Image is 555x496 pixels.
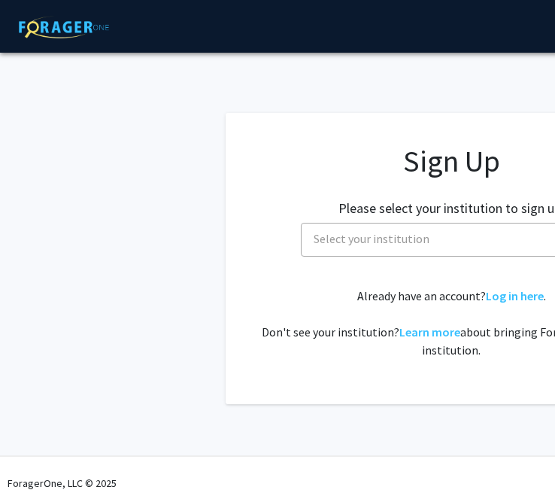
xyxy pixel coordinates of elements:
a: Learn more about bringing ForagerOne to your institution [399,324,460,339]
img: ForagerOne Logo [11,16,117,38]
a: Log in here [486,288,544,303]
span: Select your institution [314,231,429,246]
